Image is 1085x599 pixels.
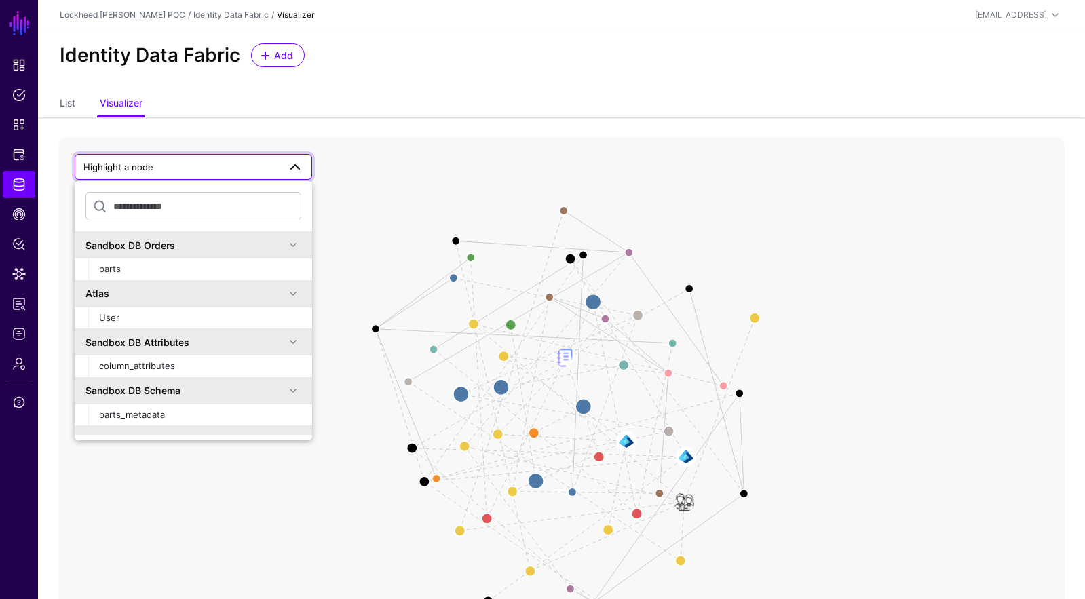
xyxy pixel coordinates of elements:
[99,312,119,323] span: User
[185,9,193,21] div: /
[60,44,240,67] h2: Identity Data Fabric
[83,161,153,172] span: Highlight a node
[3,141,35,168] a: Protected Systems
[12,58,26,72] span: Dashboard
[60,92,75,117] a: List
[85,238,285,252] div: Sandbox DB Orders
[12,267,26,281] span: Data Lens
[100,92,142,117] a: Visualizer
[12,178,26,191] span: Identity Data Fabric
[12,327,26,341] span: Logs
[3,111,35,138] a: Snippets
[12,148,26,161] span: Protected Systems
[3,231,35,258] a: Policy Lens
[12,357,26,370] span: Admin
[99,360,175,371] span: column_attributes
[3,81,35,109] a: Policies
[12,237,26,251] span: Policy Lens
[273,48,295,62] span: Add
[3,350,35,377] a: Admin
[3,290,35,317] a: Reports
[12,208,26,221] span: CAEP Hub
[277,9,315,20] strong: Visualizer
[193,9,269,20] a: Identity Data Fabric
[60,9,185,20] a: Lockheed [PERSON_NAME] POC
[8,8,31,38] a: SGNL
[12,88,26,102] span: Policies
[3,201,35,228] a: CAEP Hub
[251,43,305,67] a: Add
[975,9,1047,21] div: [EMAIL_ADDRESS]
[85,286,285,301] div: Atlas
[3,320,35,347] a: Logs
[3,171,35,198] a: Identity Data Fabric
[85,383,285,398] div: Sandbox DB Schema
[85,335,285,349] div: Sandbox DB Attributes
[269,9,277,21] div: /
[99,409,165,420] span: parts_metadata
[88,355,312,377] button: column_attributes
[88,404,312,426] button: parts_metadata
[88,258,312,280] button: parts
[85,432,285,446] div: Active Directory (LDAPS Testing)
[88,307,312,329] button: User
[99,263,121,274] span: parts
[12,118,26,132] span: Snippets
[12,297,26,311] span: Reports
[3,52,35,79] a: Dashboard
[3,260,35,288] a: Data Lens
[12,395,26,409] span: Support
